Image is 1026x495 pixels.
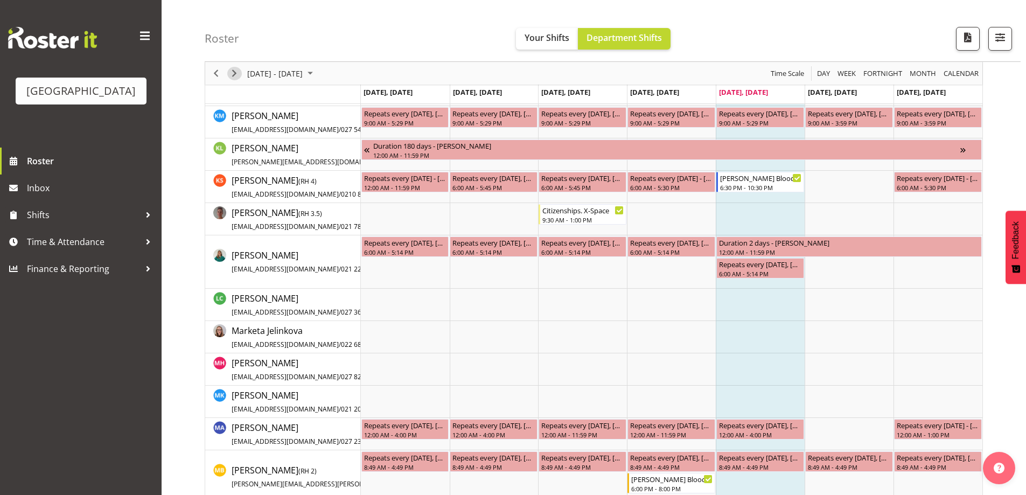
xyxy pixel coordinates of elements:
div: 8:49 AM - 4:49 PM [719,463,801,471]
div: 12:00 AM - 11:59 PM [719,248,979,256]
td: Max Allan resource [205,418,361,450]
span: [EMAIL_ADDRESS][DOMAIN_NAME] [232,405,339,414]
button: Download a PDF of the roster according to the set date range. [956,27,980,51]
span: Fortnight [862,67,903,80]
td: Matthew Karton resource [205,386,361,418]
span: RH 3.5 [301,209,320,218]
a: [PERSON_NAME][EMAIL_ADDRESS][DOMAIN_NAME]/021 204 8954 [232,389,382,415]
div: [PERSON_NAME] Bloody [PERSON_NAME] [720,172,801,183]
div: Repeats every [DATE], [DATE], [DATE], [DATE], [DATE] - [PERSON_NAME] [541,237,624,248]
div: Katherine Madill"s event - Repeats every monday, tuesday, wednesday, thursday, friday - Katherine... [627,107,715,128]
div: Repeats every [DATE] - [PERSON_NAME] [897,420,979,430]
span: Time & Attendance [27,234,140,250]
div: Katherine Madill"s event - Repeats every saturday, sunday - Katherine Madill Begin From Sunday, S... [894,107,982,128]
div: [GEOGRAPHIC_DATA] [26,83,136,99]
div: 6:00 AM - 5:45 PM [452,183,535,192]
div: Repeats every [DATE], [DATE], [DATE], [DATE], [DATE] - [PERSON_NAME] [364,108,446,118]
div: 6:00 AM - 5:14 PM [364,248,446,256]
span: [DATE], [DATE] [808,87,857,97]
span: [DATE], [DATE] [630,87,679,97]
span: 021 223 3924 [341,264,382,274]
div: Duration 2 days - [PERSON_NAME] [719,237,979,248]
div: Repeats every [DATE], [DATE], [DATE], [DATE], [DATE], [DATE], [DATE] - [PERSON_NAME] [808,452,890,463]
span: [DATE] - [DATE] [246,67,304,80]
div: Repeats every [DATE] - [PERSON_NAME] [364,172,446,183]
div: Repeats every [DATE], [DATE], [DATE], [DATE], [DATE] - [PERSON_NAME] [719,108,801,118]
span: 027 361 9330 [341,308,382,317]
div: Next [225,62,243,85]
div: Michelle Bradbury"s event - Repeats every monday, tuesday, wednesday, thursday, friday, saturday,... [805,451,893,472]
div: 12:00 AM - 4:00 PM [364,430,446,439]
span: Shifts [27,207,140,223]
div: 9:00 AM - 5:29 PM [719,118,801,127]
span: Your Shifts [525,32,569,44]
div: 12:00 AM - 4:00 PM [452,430,535,439]
div: Repeats every [DATE], [DATE], [DATE], [DATE], [DATE], [DATE], [DATE] - [PERSON_NAME] [452,452,535,463]
span: Time Scale [770,67,805,80]
a: [PERSON_NAME][EMAIL_ADDRESS][DOMAIN_NAME]/027 823 7457 [232,357,382,382]
div: 12:00 AM - 1:00 PM [897,430,979,439]
button: Month [942,67,981,80]
span: Week [836,67,857,80]
span: Inbox [27,180,156,196]
td: Lisa Camplin resource [205,203,361,235]
span: / [339,264,341,274]
a: [PERSON_NAME][PERSON_NAME][EMAIL_ADDRESS][DOMAIN_NAME] [232,142,432,168]
span: [PERSON_NAME] [232,357,382,382]
div: 12:00 AM - 4:00 PM [719,430,801,439]
div: 9:00 AM - 3:59 PM [897,118,979,127]
span: [DATE], [DATE] [897,87,946,97]
div: Katherine Madill"s event - Repeats every monday, tuesday, wednesday, thursday, friday - Katherine... [716,107,804,128]
span: [PERSON_NAME] [232,110,382,135]
div: 12:00 AM - 11:59 PM [630,430,713,439]
div: Lydia Noble"s event - Repeats every monday, tuesday, wednesday, thursday, friday - Lydia Noble Be... [450,236,538,257]
div: Kelly Shepherd"s event - Repeats every thursday - Kelly Shepherd Begin From Thursday, September 4... [627,172,715,192]
span: Month [909,67,937,80]
div: Lydia Noble"s event - Repeats every monday, tuesday, wednesday, thursday, friday - Lydia Noble Be... [716,258,804,278]
span: [EMAIL_ADDRESS][DOMAIN_NAME] [232,308,339,317]
span: 0210 887 5149 [341,190,386,199]
a: [PERSON_NAME][EMAIL_ADDRESS][DOMAIN_NAME]/021 223 3924 [232,249,382,275]
div: 8:49 AM - 4:49 PM [452,463,535,471]
div: Michelle Bradbury"s event - Repeats every monday, tuesday, wednesday, thursday, friday, saturday,... [894,451,982,472]
div: 6:00 AM - 5:14 PM [452,248,535,256]
div: Repeats every [DATE], [DATE] - [PERSON_NAME] [808,108,890,118]
span: [EMAIL_ADDRESS][DOMAIN_NAME] [232,437,339,446]
div: 6:00 AM - 5:45 PM [541,183,624,192]
div: Michelle Bradbury"s event - Repeats every monday, tuesday, wednesday, thursday, friday, saturday,... [450,451,538,472]
a: [PERSON_NAME](RH 4)[EMAIL_ADDRESS][DOMAIN_NAME]/0210 887 5149 [232,174,386,200]
button: Your Shifts [516,28,578,50]
span: Department Shifts [587,32,662,44]
button: Fortnight [862,67,904,80]
td: Lynda Clark resource [205,289,361,321]
span: RH 2 [301,466,315,476]
span: RH 4 [301,177,315,186]
div: Kelly Shepherd"s event - Repeats every monday - Kelly Shepherd Begin From Monday, September 1, 20... [361,172,449,192]
a: [PERSON_NAME][EMAIL_ADDRESS][DOMAIN_NAME]/027 544 5284 [232,109,382,135]
span: Day [816,67,831,80]
div: Max Allan"s event - Repeats every wednesday, thursday - Max Allan Begin From Wednesday, September... [539,419,626,440]
span: 027 235 4330 [341,437,382,446]
button: Time Scale [769,67,806,80]
span: / [339,190,341,199]
span: ( ) [298,466,317,476]
span: [DATE], [DATE] [453,87,502,97]
div: 9:00 AM - 5:29 PM [452,118,535,127]
div: Repeats every [DATE], [DATE], [DATE], [DATE], [DATE], [DATE], [DATE] - [PERSON_NAME] [364,452,446,463]
span: [EMAIL_ADDRESS][DOMAIN_NAME] [232,264,339,274]
td: Marketa Jelinkova resource [205,321,361,353]
div: 6:00 AM - 5:14 PM [630,248,713,256]
span: [EMAIL_ADDRESS][DOMAIN_NAME] [232,222,339,231]
div: Repeats every [DATE] - [PERSON_NAME] [897,172,979,183]
div: 8:49 AM - 4:49 PM [897,463,979,471]
div: Repeats every [DATE], [DATE], [DATE], [DATE], [DATE] - [PERSON_NAME] [630,108,713,118]
div: Repeats every [DATE], [DATE], [DATE] - [PERSON_NAME] [364,420,446,430]
span: / [339,308,341,317]
img: help-xxl-2.png [994,463,1004,473]
div: Repeats every [DATE], [DATE], [DATE], [DATE], [DATE] - [PERSON_NAME] [452,108,535,118]
div: Repeats every [DATE], [DATE], [DATE], [DATE], [DATE], [DATE], [DATE] - [PERSON_NAME] [541,452,624,463]
span: 022 687 0567 [341,340,382,349]
span: [EMAIL_ADDRESS][DOMAIN_NAME] [232,125,339,134]
span: Feedback [1011,221,1021,259]
div: Michelle Bradbury"s event - Repeats every monday, tuesday, wednesday, thursday, friday, saturday,... [539,451,626,472]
